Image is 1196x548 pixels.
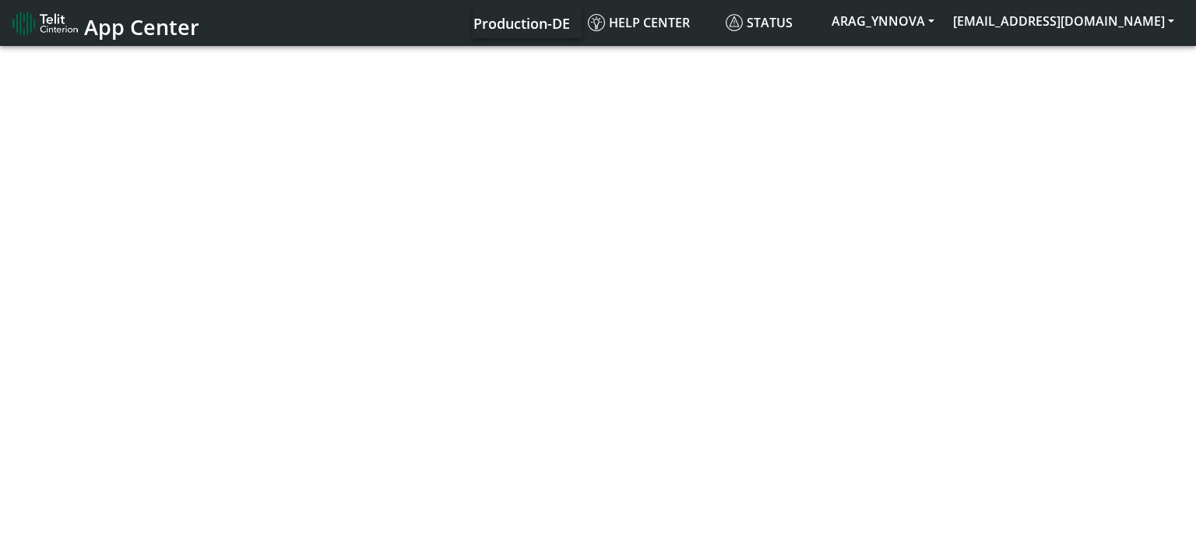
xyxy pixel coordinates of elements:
span: Status [726,14,793,31]
a: Status [719,7,822,38]
button: [EMAIL_ADDRESS][DOMAIN_NAME] [944,7,1184,35]
a: Help center [582,7,719,38]
img: logo-telit-cinterion-gw-new.png [12,11,78,36]
img: status.svg [726,14,743,31]
a: Your current platform instance [473,7,569,38]
button: ARAG_YNNOVA [822,7,944,35]
span: Help center [588,14,690,31]
img: knowledge.svg [588,14,605,31]
span: Production-DE [473,14,570,33]
a: App Center [12,6,197,40]
span: App Center [84,12,199,41]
